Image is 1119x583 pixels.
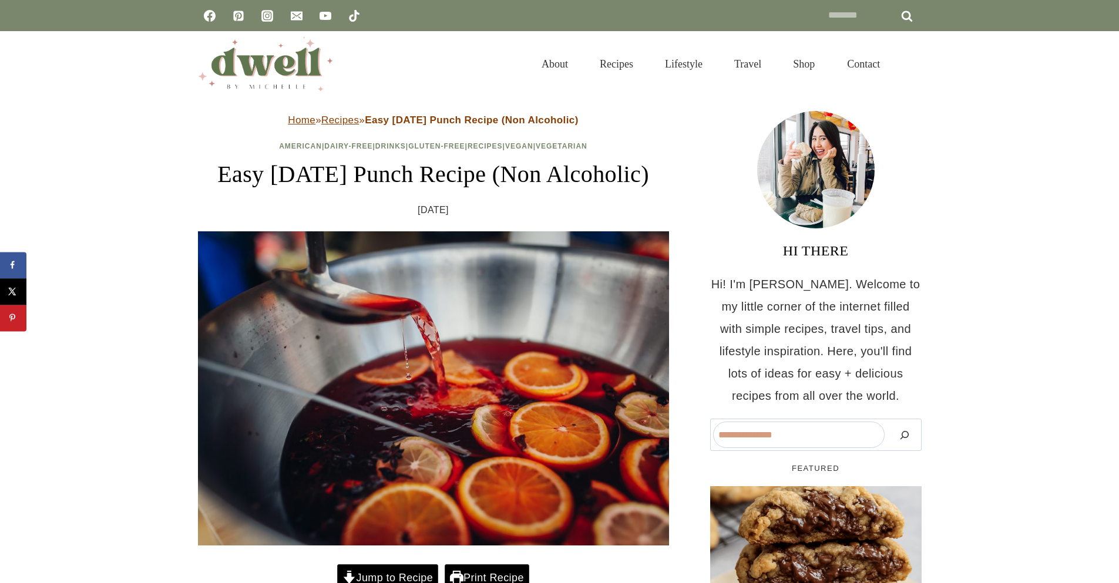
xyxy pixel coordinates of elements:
button: Search [891,422,919,448]
a: Pinterest [227,4,250,28]
a: Recipes [321,114,359,126]
a: TikTok [342,4,366,28]
a: Gluten-Free [408,142,465,150]
strong: Easy [DATE] Punch Recipe (Non Alcoholic) [365,114,579,126]
a: Home [288,114,315,126]
h1: Easy [DATE] Punch Recipe (Non Alcoholic) [198,157,669,192]
a: Instagram [256,4,279,28]
time: [DATE] [418,201,449,219]
a: Lifestyle [649,43,718,85]
a: Facebook [198,4,221,28]
a: Contact [831,43,896,85]
a: YouTube [314,4,337,28]
a: Dairy-Free [324,142,372,150]
img: DWELL by michelle [198,37,333,91]
p: Hi! I'm [PERSON_NAME]. Welcome to my little corner of the internet filled with simple recipes, tr... [710,273,922,407]
h5: FEATURED [710,463,922,474]
a: Vegetarian [536,142,587,150]
a: Travel [718,43,777,85]
a: Recipes [468,142,503,150]
nav: Primary Navigation [526,43,895,85]
a: Vegan [505,142,533,150]
a: American [279,142,322,150]
a: Recipes [584,43,649,85]
a: Drinks [375,142,406,150]
button: View Search Form [902,54,922,74]
h3: HI THERE [710,240,922,261]
a: Shop [777,43,831,85]
img: bowl of red punch, with sliced oranges [198,231,669,545]
a: About [526,43,584,85]
span: | | | | | | [279,142,587,150]
span: » » [288,114,579,126]
a: Email [285,4,308,28]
